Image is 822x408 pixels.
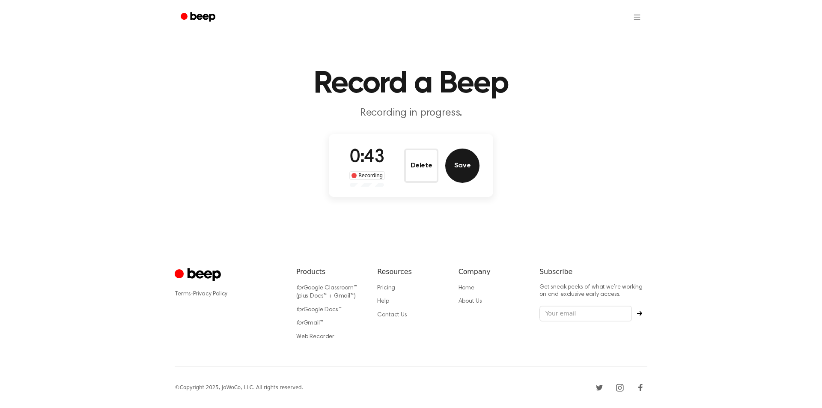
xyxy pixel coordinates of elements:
a: forGoogle Docs™ [296,307,342,313]
a: Home [459,285,474,291]
a: Instagram [613,381,627,394]
span: 0:43 [350,149,384,167]
a: Facebook [634,381,647,394]
a: Beep [175,9,223,26]
h1: Record a Beep [192,68,630,99]
p: Recording in progress. [247,106,575,120]
button: Open menu [627,7,647,27]
h6: Resources [377,267,444,277]
a: Pricing [377,285,395,291]
div: · [175,290,283,298]
h6: Company [459,267,526,277]
a: Twitter [593,381,606,394]
button: Delete Audio Record [404,149,438,183]
a: Terms [175,291,191,297]
a: Cruip [175,267,223,283]
a: About Us [459,298,482,304]
button: Subscribe [632,311,647,316]
a: Web Recorder [296,334,334,340]
div: © Copyright 2025, JoWoCo, LLC. All rights reserved. [175,384,303,391]
a: forGoogle Classroom™ (plus Docs™ + Gmail™) [296,285,357,300]
input: Your email [539,306,632,322]
h6: Subscribe [539,267,647,277]
div: Recording [349,171,385,180]
h6: Products [296,267,363,277]
a: Contact Us [377,312,407,318]
button: Save Audio Record [445,149,479,183]
i: for [296,285,304,291]
i: for [296,307,304,313]
a: Help [377,298,389,304]
a: forGmail™ [296,320,323,326]
a: Privacy Policy [193,291,228,297]
p: Get sneak peeks of what we’re working on and exclusive early access. [539,284,647,299]
i: for [296,320,304,326]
